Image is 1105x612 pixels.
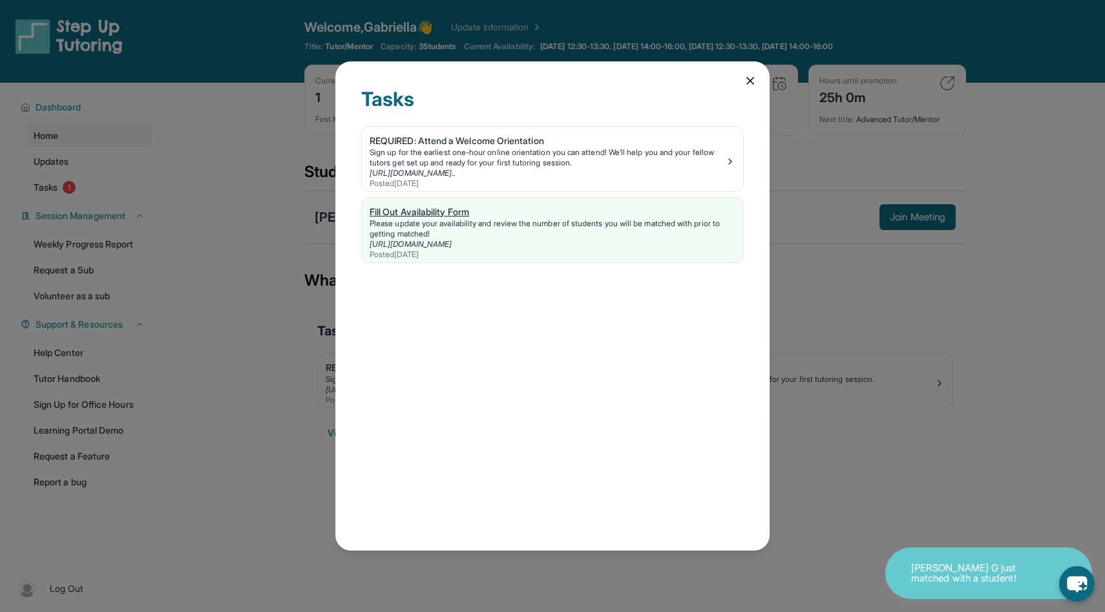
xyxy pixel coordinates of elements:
[370,168,456,178] a: [URL][DOMAIN_NAME]..
[370,178,725,189] div: Posted [DATE]
[362,127,743,191] a: REQUIRED: Attend a Welcome OrientationSign up for the earliest one-hour online orientation you ca...
[362,198,743,262] a: Fill Out Availability FormPlease update your availability and review the number of students you w...
[370,239,452,249] a: [URL][DOMAIN_NAME]
[370,147,725,168] div: Sign up for the earliest one-hour online orientation you can attend! We’ll help you and your fell...
[1059,566,1095,602] button: chat-button
[370,206,735,218] div: Fill Out Availability Form
[370,249,735,260] div: Posted [DATE]
[370,218,735,239] div: Please update your availability and review the number of students you will be matched with prior ...
[370,134,725,147] div: REQUIRED: Attend a Welcome Orientation
[361,87,744,126] div: Tasks
[911,563,1040,584] p: [PERSON_NAME] G just matched with a student!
